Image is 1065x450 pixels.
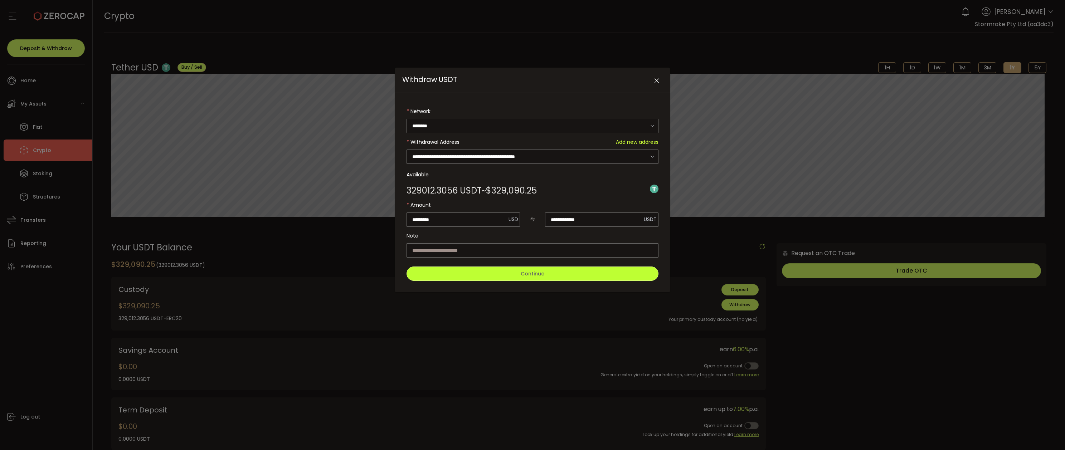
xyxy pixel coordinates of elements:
[521,270,544,277] span: Continue
[486,186,537,195] span: $329,090.25
[407,167,658,182] label: Available
[407,229,658,243] label: Note
[509,216,518,223] span: USD
[616,135,658,149] span: Add new address
[407,186,482,195] span: 329012.3056 USDT
[650,75,663,87] button: Close
[395,68,670,292] div: Withdraw USDT
[407,186,537,195] div: ~
[407,104,658,118] label: Network
[644,216,657,223] span: USDT
[402,74,457,84] span: Withdraw USDT
[410,138,459,146] span: Withdrawal Address
[1029,416,1065,450] iframe: Chat Widget
[407,266,658,281] button: Continue
[407,198,658,212] label: Amount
